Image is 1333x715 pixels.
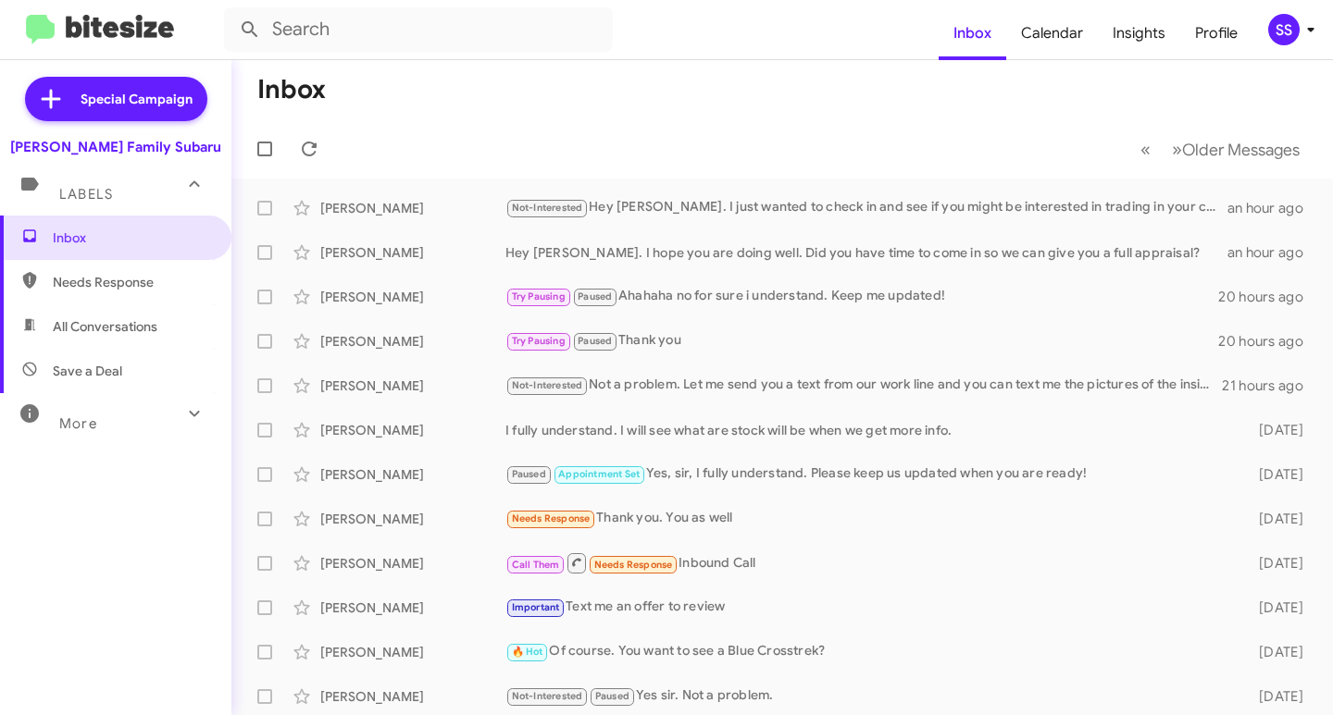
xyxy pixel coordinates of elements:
span: Paused [578,335,612,347]
div: Text me an offer to review [505,597,1238,618]
div: Not a problem. Let me send you a text from our work line and you can text me the pictures of the ... [505,375,1222,396]
span: Appointment Set [558,468,640,480]
span: Labels [59,186,113,203]
button: Previous [1129,130,1162,168]
span: Paused [578,290,612,302]
span: All Conversations [53,317,157,336]
span: Important [512,601,560,613]
div: Of course. You want to see a Blue Crosstrek? [505,641,1238,662]
span: Paused [512,468,546,480]
div: Yes sir. Not a problem. [505,685,1238,707]
div: 20 hours ago [1218,332,1318,351]
a: Inbox [939,6,1006,60]
span: Older Messages [1182,140,1300,160]
div: [PERSON_NAME] [320,687,505,706]
div: [PERSON_NAME] Family Subaru [10,138,221,156]
div: Thank you [505,330,1218,351]
div: an hour ago [1227,199,1318,217]
div: [PERSON_NAME] [320,554,505,573]
span: Not-Interested [512,690,583,702]
div: [DATE] [1238,465,1318,484]
div: Ahahaha no for sure i understand. Keep me updated! [505,286,1218,307]
div: [PERSON_NAME] [320,199,505,217]
nav: Page navigation example [1130,130,1311,168]
span: Needs Response [512,512,591,524]
div: Hey [PERSON_NAME]. I hope you are doing well. Did you have time to come in so we can give you a f... [505,243,1227,262]
div: [PERSON_NAME] [320,243,505,262]
div: [DATE] [1238,687,1318,706]
span: Try Pausing [512,290,566,302]
div: [DATE] [1238,554,1318,573]
span: Inbox [53,228,210,247]
input: Search [224,7,613,52]
button: SS [1252,14,1313,45]
div: 20 hours ago [1218,288,1318,306]
div: [DATE] [1238,421,1318,439]
span: Needs Response [594,559,673,571]
span: Not-Interested [512,379,583,391]
div: [PERSON_NAME] [320,598,505,617]
div: Inbound Call [505,551,1238,574]
div: [DATE] [1238,510,1318,528]
span: « [1140,138,1151,161]
div: [PERSON_NAME] [320,465,505,484]
span: Paused [595,690,629,702]
div: Yes, sir, I fully understand. Please keep us updated when you are ready! [505,463,1238,485]
div: SS [1268,14,1300,45]
div: [PERSON_NAME] [320,421,505,439]
div: Hey [PERSON_NAME]. I just wanted to check in and see if you might be interested in trading in you... [505,197,1227,218]
span: Save a Deal [53,362,122,380]
div: [PERSON_NAME] [320,288,505,306]
div: [PERSON_NAME] [320,376,505,395]
span: » [1172,138,1182,161]
a: Special Campaign [25,77,207,121]
span: Not-Interested [512,202,583,214]
span: More [59,415,97,432]
a: Profile [1180,6,1252,60]
button: Next [1161,130,1311,168]
h1: Inbox [257,75,326,105]
div: [PERSON_NAME] [320,510,505,528]
div: [DATE] [1238,598,1318,617]
div: [PERSON_NAME] [320,332,505,351]
span: Needs Response [53,273,210,291]
div: [PERSON_NAME] [320,643,505,661]
a: Calendar [1006,6,1098,60]
div: 21 hours ago [1222,376,1318,395]
span: Special Campaign [81,90,193,108]
div: Thank you. You as well [505,508,1238,529]
span: Try Pausing [512,335,566,347]
span: 🔥 Hot [512,646,543,658]
div: I fully understand. I will see what are stock will be when we get more info. [505,421,1238,439]
div: [DATE] [1238,643,1318,661]
div: an hour ago [1227,243,1318,262]
a: Insights [1098,6,1180,60]
span: Call Them [512,559,560,571]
